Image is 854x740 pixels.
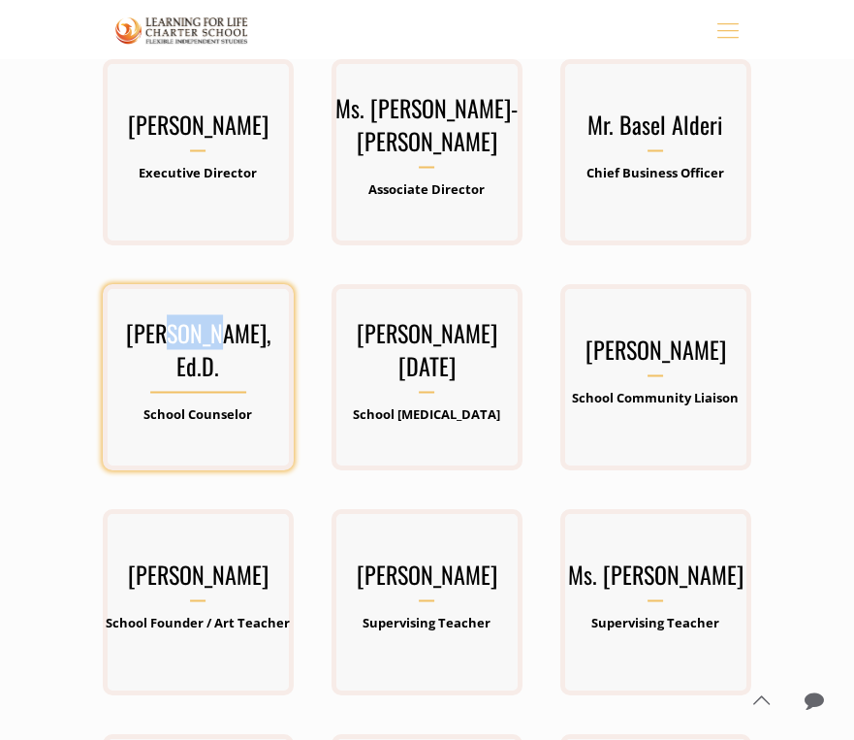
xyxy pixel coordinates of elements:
[572,389,739,406] b: School Community Liaison
[363,614,490,631] b: Supervising Teacher
[712,13,744,46] a: mobile menu
[741,680,781,721] a: Back to top icon
[103,558,295,602] h3: [PERSON_NAME]
[368,180,485,198] b: Associate Director
[332,316,523,394] h3: [PERSON_NAME][DATE]
[115,14,249,48] img: Staff
[332,91,523,169] h3: Ms. [PERSON_NAME]-[PERSON_NAME]
[560,333,752,377] h3: [PERSON_NAME]
[143,405,252,423] b: School Counselor
[591,614,719,631] b: Supervising Teacher
[139,164,257,181] b: Executive Director
[106,614,290,631] b: School Founder / Art Teacher
[353,405,500,423] b: School [MEDICAL_DATA]
[560,558,752,602] h3: Ms. [PERSON_NAME]
[586,164,724,181] b: Chief Business Officer
[103,108,295,152] h3: [PERSON_NAME]
[332,558,523,602] h3: [PERSON_NAME]
[560,108,752,152] h3: Mr. Basel Alderi
[103,316,295,394] h3: [PERSON_NAME], Ed.D.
